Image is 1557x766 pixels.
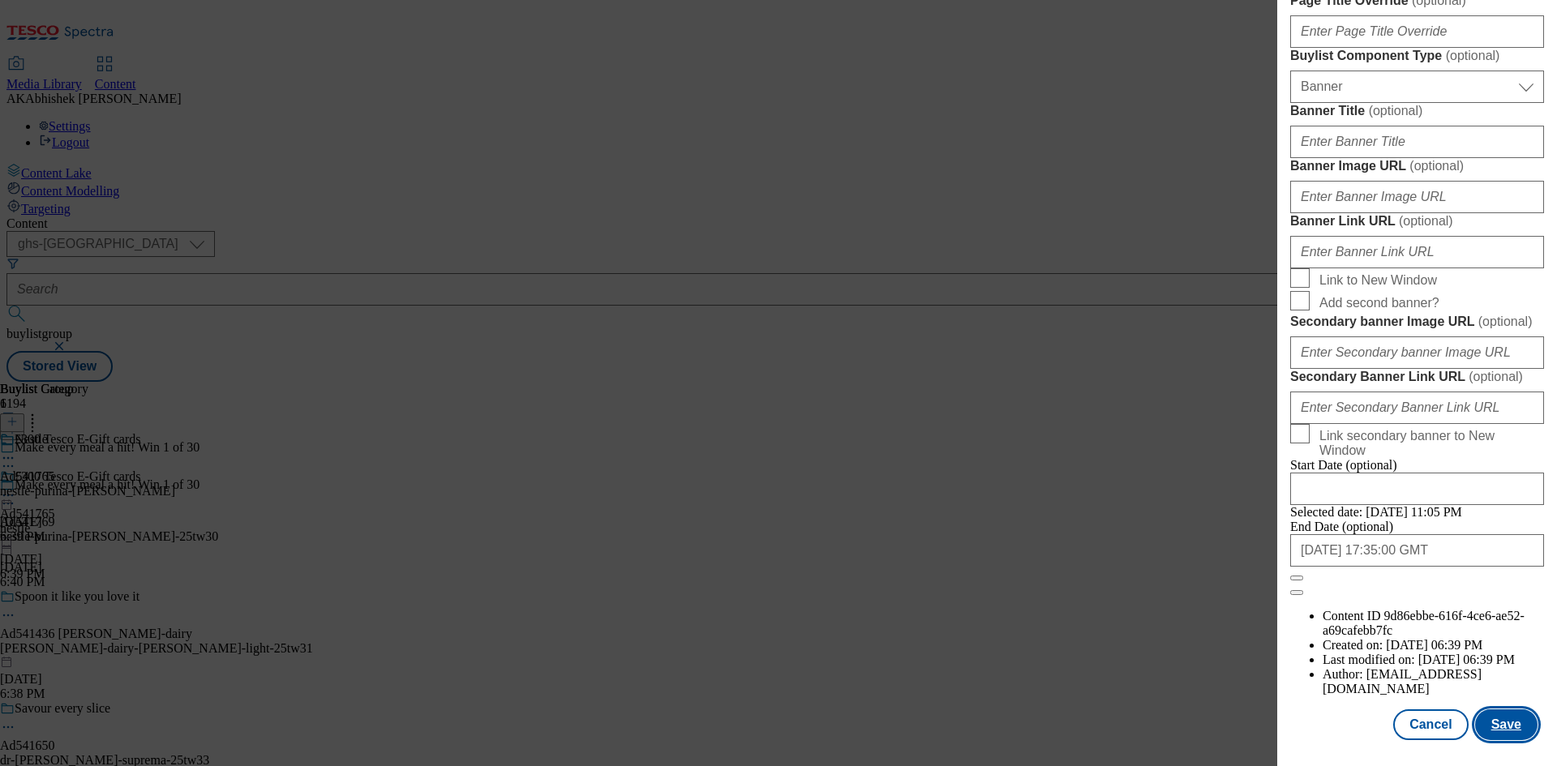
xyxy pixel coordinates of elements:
li: Last modified on: [1323,653,1544,667]
li: Created on: [1323,638,1544,653]
li: Content ID [1323,609,1544,638]
span: Link to New Window [1319,273,1437,288]
input: Enter Date [1290,473,1544,505]
span: ( optional ) [1478,315,1533,328]
span: Add second banner? [1319,296,1439,310]
button: Cancel [1393,709,1468,740]
input: Enter Date [1290,534,1544,567]
input: Enter Secondary Banner Link URL [1290,392,1544,424]
span: End Date (optional) [1290,520,1393,533]
span: ( optional ) [1409,159,1464,173]
label: Banner Link URL [1290,213,1544,229]
span: ( optional ) [1399,214,1453,228]
span: 9d86ebbe-616f-4ce6-ae52-a69cafebb7fc [1323,609,1525,637]
button: Close [1290,576,1303,580]
label: Secondary banner Image URL [1290,314,1544,330]
label: Buylist Component Type [1290,48,1544,64]
span: ( optional ) [1446,49,1500,62]
span: [DATE] 06:39 PM [1418,653,1515,666]
li: Author: [1323,667,1544,696]
label: Banner Image URL [1290,158,1544,174]
span: ( optional ) [1369,104,1423,118]
span: Selected date: [DATE] 11:05 PM [1290,505,1462,519]
input: Enter Banner Title [1290,126,1544,158]
span: ( optional ) [1469,370,1523,383]
input: Enter Page Title Override [1290,15,1544,48]
span: Start Date (optional) [1290,458,1397,472]
label: Banner Title [1290,103,1544,119]
span: Link secondary banner to New Window [1319,429,1538,458]
input: Enter Secondary banner Image URL [1290,336,1544,369]
button: Save [1475,709,1538,740]
input: Enter Banner Link URL [1290,236,1544,268]
input: Enter Banner Image URL [1290,181,1544,213]
span: [EMAIL_ADDRESS][DOMAIN_NAME] [1323,667,1482,695]
label: Secondary Banner Link URL [1290,369,1544,385]
span: [DATE] 06:39 PM [1386,638,1482,652]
